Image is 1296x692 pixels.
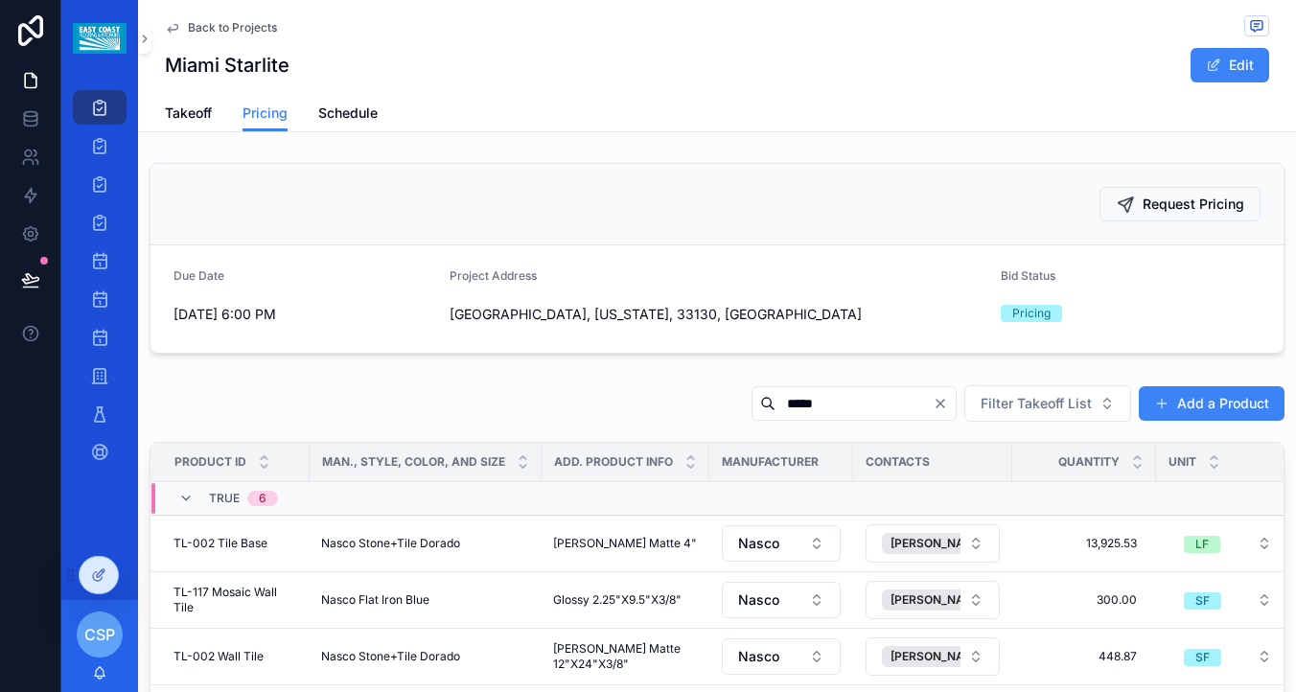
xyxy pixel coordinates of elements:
a: Pricing [243,96,288,132]
span: Nasco Stone+Tile Dorado [321,536,460,551]
span: Takeoff [165,104,212,123]
a: Takeoff [165,96,212,134]
a: Schedule [318,96,378,134]
span: 300.00 [1031,592,1137,608]
div: 6 [259,491,266,506]
span: Nasco Stone+Tile Dorado [321,649,460,664]
button: Select Button [866,524,1000,563]
div: scrollable content [61,77,138,495]
span: [PERSON_NAME] [891,649,985,664]
span: Pricing [243,104,288,123]
button: Select Button [964,385,1131,422]
span: TL-117 Mosaic Wall Tile [174,585,298,615]
div: LF [1195,536,1209,553]
button: Select Button [722,638,841,675]
div: SF [1195,649,1210,666]
button: Select Button [1169,526,1287,561]
button: Edit [1191,48,1269,82]
span: Nasco [738,590,779,610]
span: [PERSON_NAME] [891,592,985,608]
button: Select Button [866,637,1000,676]
span: Man., Style, Color, and Size [322,454,505,470]
span: Unit [1169,454,1196,470]
span: TL-002 Wall Tile [174,649,264,664]
span: [PERSON_NAME] Matte 4" [553,536,697,551]
span: Nasco [738,647,779,666]
button: Select Button [1169,583,1287,617]
button: Unselect 357 [882,646,1013,667]
span: 13,925.53 [1031,536,1137,551]
span: Due Date [174,268,224,283]
span: Project Address [450,268,537,283]
button: Add a Product [1139,386,1284,421]
button: Unselect 357 [882,533,1013,554]
span: TL-002 Tile Base [174,536,267,551]
a: Back to Projects [165,20,277,35]
div: Pricing [1012,305,1051,322]
img: App logo [73,23,126,54]
span: Quantity [1058,454,1120,470]
span: Add. Product Info [554,454,673,470]
span: [PERSON_NAME] [891,536,985,551]
button: Clear [933,396,956,411]
span: Product ID [174,454,246,470]
span: Bid Status [1001,268,1055,283]
span: [PERSON_NAME] Matte 12"X24"X3/8" [553,641,698,672]
button: Select Button [722,525,841,562]
button: Select Button [722,582,841,618]
span: Nasco [738,534,779,553]
span: Request Pricing [1143,195,1244,214]
span: Filter Takeoff List [981,394,1092,413]
button: Request Pricing [1099,187,1261,221]
button: Select Button [866,581,1000,619]
button: Unselect 357 [882,589,1013,611]
span: Schedule [318,104,378,123]
span: CSP [84,623,115,646]
span: [GEOGRAPHIC_DATA], [US_STATE], 33130, [GEOGRAPHIC_DATA] [450,305,985,324]
span: 448.87 [1031,649,1137,664]
h1: Miami Starlite [165,52,289,79]
span: TRUE [209,491,240,506]
div: SF [1195,592,1210,610]
button: Select Button [1169,639,1287,674]
span: Manufacturer [722,454,819,470]
span: Back to Projects [188,20,277,35]
span: [DATE] 6:00 PM [174,305,434,324]
span: Glossy 2.25"X9.5"X3/8" [553,592,682,608]
span: Contacts [866,454,930,470]
span: Nasco Flat Iron Blue [321,592,429,608]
